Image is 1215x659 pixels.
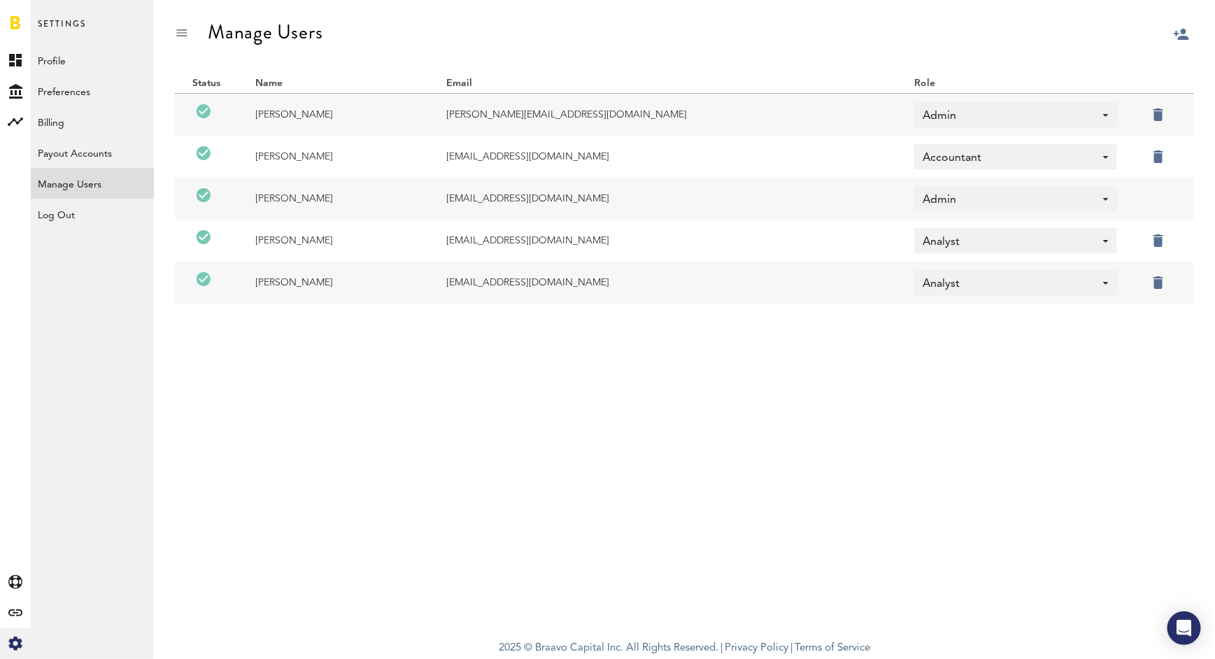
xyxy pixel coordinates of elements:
[38,15,86,45] span: Settings
[923,104,1095,128] span: Admin
[238,136,429,178] td: [PERSON_NAME]
[31,76,154,106] a: Preferences
[238,68,429,93] th: Name
[29,10,80,22] span: Support
[923,188,1095,212] span: Admin
[238,262,429,304] td: [PERSON_NAME]
[31,106,154,137] a: Billing
[499,638,718,659] span: 2025 © Braavo Capital Inc. All Rights Reserved.
[725,643,788,653] a: Privacy Policy
[1167,611,1201,645] div: Open Intercom Messenger
[923,272,1095,296] span: Analyst
[429,136,897,178] td: [EMAIL_ADDRESS][DOMAIN_NAME]
[897,68,1135,93] th: Role
[429,68,897,93] th: Email
[429,262,897,304] td: [EMAIL_ADDRESS][DOMAIN_NAME]
[31,168,154,199] a: Manage Users
[31,199,154,224] div: Log Out
[429,93,897,136] td: [PERSON_NAME][EMAIL_ADDRESS][DOMAIN_NAME]
[208,21,323,43] div: Manage Users
[923,230,1095,254] span: Analyst
[429,178,897,220] td: [EMAIL_ADDRESS][DOMAIN_NAME]
[795,643,870,653] a: Terms of Service
[175,68,238,93] th: Status
[238,220,429,262] td: [PERSON_NAME]
[31,137,154,168] a: Payout Accounts
[429,220,897,262] td: [EMAIL_ADDRESS][DOMAIN_NAME]
[238,178,429,220] td: [PERSON_NAME]
[238,93,429,136] td: [PERSON_NAME]
[923,146,1095,170] span: Accountant
[31,45,154,76] a: Profile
